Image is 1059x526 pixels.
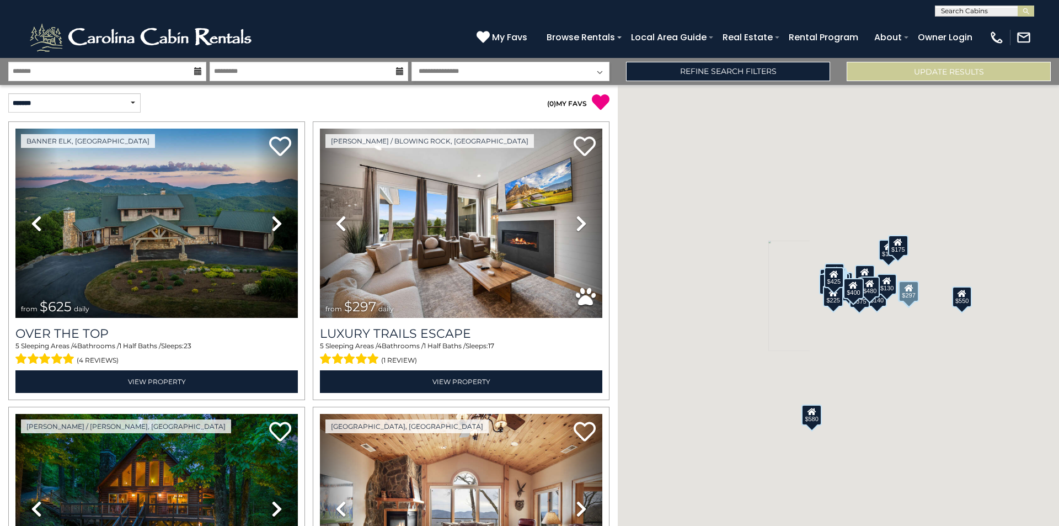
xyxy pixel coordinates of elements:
[378,305,394,313] span: daily
[879,240,898,261] div: $175
[547,99,556,108] span: ( )
[325,134,534,148] a: [PERSON_NAME] / Blowing Rock, [GEOGRAPHIC_DATA]
[989,30,1004,45] img: phone-regular-white.png
[574,421,596,444] a: Add to favorites
[849,286,869,307] div: $375
[15,129,298,318] img: thumbnail_167153549.jpeg
[320,341,602,368] div: Sleeping Areas / Bathrooms / Sleeps:
[325,305,342,313] span: from
[819,273,839,294] div: $230
[541,28,621,47] a: Browse Rentals
[325,419,489,433] a: [GEOGRAPHIC_DATA], [GEOGRAPHIC_DATA]
[15,326,298,341] a: Over The Top
[320,326,602,341] a: Luxury Trails Escape
[952,286,972,307] div: $550
[847,62,1051,81] button: Update Results
[21,134,155,148] a: Banner Elk, [GEOGRAPHIC_DATA]
[549,99,554,108] span: 0
[912,28,978,47] a: Owner Login
[824,267,844,288] div: $425
[15,341,298,368] div: Sleeping Areas / Bathrooms / Sleeps:
[574,135,596,159] a: Add to favorites
[869,28,907,47] a: About
[867,285,887,306] div: $140
[825,263,844,284] div: $125
[488,342,494,350] span: 17
[119,342,161,350] span: 1 Half Baths /
[625,28,712,47] a: Local Area Guide
[21,305,38,313] span: from
[547,99,587,108] a: (0)MY FAVS
[184,342,191,350] span: 23
[40,299,72,315] span: $625
[77,353,119,368] span: (4 reviews)
[21,419,231,433] a: [PERSON_NAME] / [PERSON_NAME], [GEOGRAPHIC_DATA]
[843,278,863,299] div: $400
[717,28,778,47] a: Real Estate
[320,129,602,318] img: thumbnail_168695581.jpeg
[492,30,527,44] span: My Favs
[320,370,602,393] a: View Property
[888,235,908,256] div: $175
[269,135,291,159] a: Add to favorites
[855,265,875,286] div: $349
[377,342,382,350] span: 4
[424,342,466,350] span: 1 Half Baths /
[877,274,897,295] div: $130
[1016,30,1031,45] img: mail-regular-white.png
[801,404,821,425] div: $580
[477,30,530,45] a: My Favs
[860,276,880,297] div: $480
[15,370,298,393] a: View Property
[823,286,843,307] div: $225
[344,299,376,315] span: $297
[898,281,918,302] div: $297
[28,21,256,54] img: White-1-2.png
[320,342,324,350] span: 5
[626,62,830,81] a: Refine Search Filters
[73,342,77,350] span: 4
[783,28,864,47] a: Rental Program
[74,305,89,313] span: daily
[381,353,417,368] span: (1 review)
[269,421,291,444] a: Add to favorites
[15,342,19,350] span: 5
